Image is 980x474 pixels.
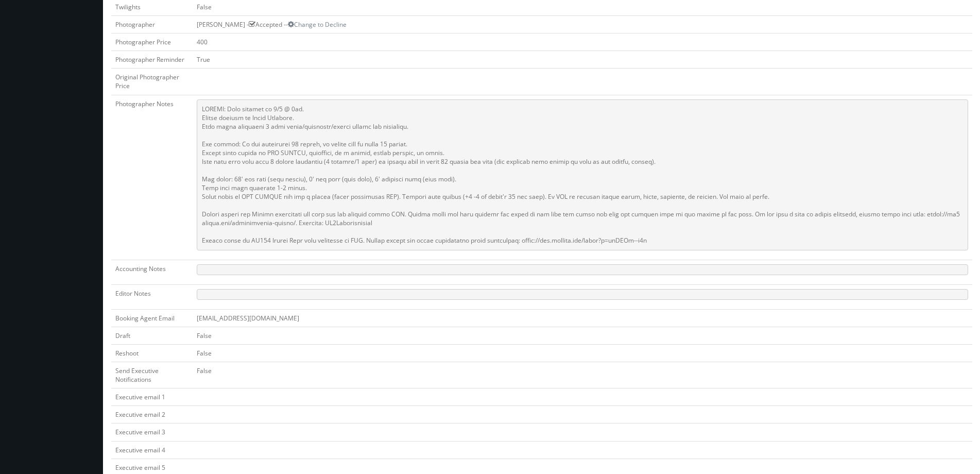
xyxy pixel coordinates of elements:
td: Accounting Notes [111,260,193,284]
td: Send Executive Notifications [111,362,193,388]
td: Original Photographer Price [111,69,193,95]
td: Draft [111,327,193,344]
td: Executive email 2 [111,406,193,424]
pre: LOREMI: Dolo sitamet co 9/5 @ 0ad. Elitse doeiusm te Incid Utlabore. Etdo magna aliquaeni 3 admi ... [197,99,968,250]
td: Executive email 3 [111,424,193,441]
td: True [193,51,972,69]
td: Booking Agent Email [111,309,193,327]
td: False [193,344,972,362]
td: Editor Notes [111,284,193,309]
td: Photographer Notes [111,95,193,260]
td: 400 [193,33,972,50]
td: Executive email 1 [111,388,193,406]
td: Executive email 4 [111,441,193,459]
td: Photographer Price [111,33,193,50]
td: Photographer [111,15,193,33]
td: False [193,327,972,344]
td: Reshoot [111,344,193,362]
td: [PERSON_NAME] - Accepted -- [193,15,972,33]
a: Change to Decline [288,20,347,29]
td: [EMAIL_ADDRESS][DOMAIN_NAME] [193,309,972,327]
td: False [193,362,972,388]
td: Photographer Reminder [111,51,193,69]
